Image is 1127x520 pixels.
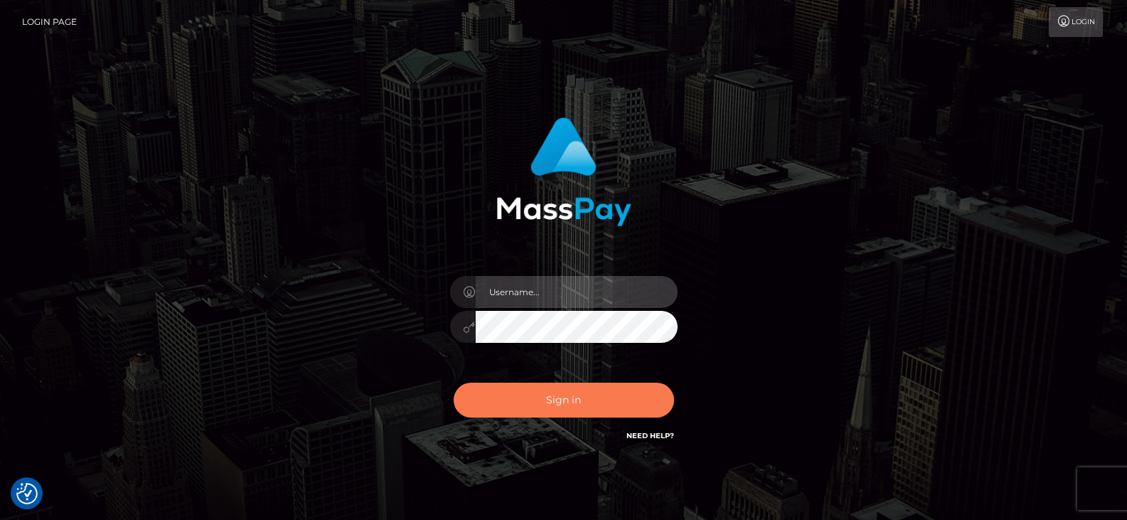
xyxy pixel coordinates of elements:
img: Revisit consent button [16,483,38,504]
button: Consent Preferences [16,483,38,504]
a: Login [1049,7,1103,37]
a: Need Help? [626,431,674,440]
img: MassPay Login [496,117,631,226]
a: Login Page [22,7,77,37]
button: Sign in [454,383,674,418]
input: Username... [476,276,678,308]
